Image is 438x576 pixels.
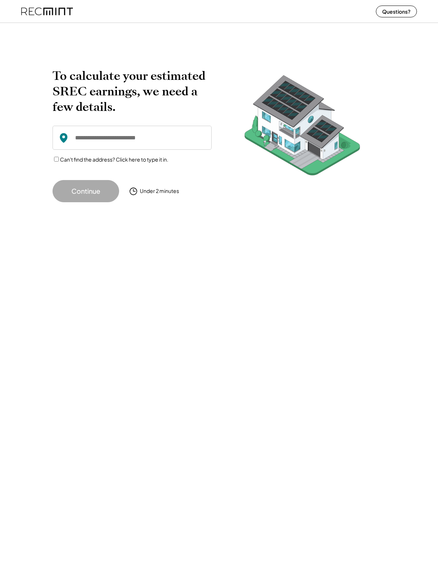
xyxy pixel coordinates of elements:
h2: To calculate your estimated SREC earnings, we need a few details. [53,68,212,115]
div: Under 2 minutes [140,187,179,195]
img: recmint-logotype%403x%20%281%29.jpeg [21,1,73,21]
button: Questions? [376,6,417,17]
label: Can't find the address? Click here to type it in. [60,156,168,163]
button: Continue [53,180,119,202]
img: RecMintArtboard%207.png [230,68,374,187]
